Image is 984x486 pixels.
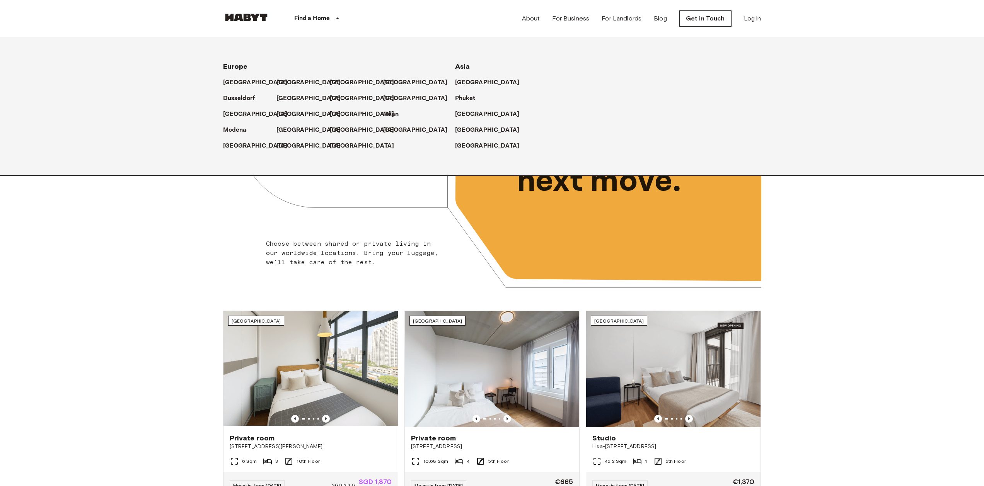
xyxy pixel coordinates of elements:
span: Studio [592,433,616,443]
a: [GEOGRAPHIC_DATA] [223,78,295,87]
a: [GEOGRAPHIC_DATA] [455,126,527,135]
p: Milan [383,110,399,119]
p: Unlock your next move. [517,123,749,201]
a: [GEOGRAPHIC_DATA] [223,141,295,151]
img: Marketing picture of unit DE-01-489-503-001 [586,311,761,427]
a: Milan [383,110,407,119]
img: Habyt [223,14,269,21]
p: [GEOGRAPHIC_DATA] [383,126,448,135]
a: [GEOGRAPHIC_DATA] [383,126,455,135]
p: [GEOGRAPHIC_DATA] [330,126,394,135]
span: Private room [411,433,456,443]
button: Previous image [291,415,299,423]
button: Previous image [685,415,693,423]
p: Choose between shared or private living in our worldwide locations. Bring your luggage, we'll tak... [266,239,443,267]
p: [GEOGRAPHIC_DATA] [276,141,341,151]
span: Asia [455,62,470,71]
p: [GEOGRAPHIC_DATA] [330,141,394,151]
a: For Business [552,14,589,23]
span: [GEOGRAPHIC_DATA] [594,318,644,324]
button: Previous image [503,415,511,423]
span: 45.2 Sqm [605,458,626,465]
a: [GEOGRAPHIC_DATA] [383,94,455,103]
span: 5th Floor [488,458,508,465]
p: [GEOGRAPHIC_DATA] [276,78,341,87]
a: Log in [744,14,761,23]
span: [STREET_ADDRESS][PERSON_NAME] [230,443,392,450]
a: [GEOGRAPHIC_DATA] [455,110,527,119]
a: [GEOGRAPHIC_DATA] [330,110,402,119]
a: [GEOGRAPHIC_DATA] [276,110,349,119]
p: [GEOGRAPHIC_DATA] [276,126,341,135]
a: [GEOGRAPHIC_DATA] [276,126,349,135]
a: [GEOGRAPHIC_DATA] [330,78,402,87]
p: [GEOGRAPHIC_DATA] [276,110,341,119]
a: [GEOGRAPHIC_DATA] [223,110,295,119]
p: [GEOGRAPHIC_DATA] [455,126,520,135]
a: Blog [654,14,667,23]
p: [GEOGRAPHIC_DATA] [223,110,288,119]
p: [GEOGRAPHIC_DATA] [330,78,394,87]
p: Modena [223,126,247,135]
p: [GEOGRAPHIC_DATA] [383,94,448,103]
span: [GEOGRAPHIC_DATA] [232,318,281,324]
span: 6 Sqm [242,458,257,465]
button: Previous image [322,415,330,423]
p: [GEOGRAPHIC_DATA] [330,110,394,119]
a: Phuket [455,94,483,103]
p: [GEOGRAPHIC_DATA] [383,78,448,87]
span: [GEOGRAPHIC_DATA] [413,318,462,324]
a: [GEOGRAPHIC_DATA] [383,78,455,87]
a: Get in Touch [679,10,732,27]
span: 4 [467,458,470,465]
span: Private room [230,433,275,443]
span: 1 [645,458,647,465]
span: 10.68 Sqm [423,458,448,465]
a: [GEOGRAPHIC_DATA] [455,141,527,151]
span: SGD 1,870 [359,478,391,485]
a: [GEOGRAPHIC_DATA] [276,94,349,103]
span: Lisa-[STREET_ADDRESS] [592,443,754,450]
p: [GEOGRAPHIC_DATA] [223,78,288,87]
span: 5th Floor [666,458,686,465]
span: €1,370 [733,478,755,485]
span: €665 [555,478,573,485]
p: [GEOGRAPHIC_DATA] [276,94,341,103]
a: Modena [223,126,254,135]
img: Marketing picture of unit DE-04-037-026-03Q [405,311,579,427]
span: Europe [223,62,248,71]
span: 10th Floor [297,458,320,465]
p: Phuket [455,94,476,103]
a: [GEOGRAPHIC_DATA] [330,141,402,151]
a: About [522,14,540,23]
a: For Landlords [602,14,641,23]
p: [GEOGRAPHIC_DATA] [330,94,394,103]
p: Dusseldorf [223,94,255,103]
img: Marketing picture of unit SG-01-116-001-02 [223,311,398,427]
p: [GEOGRAPHIC_DATA] [455,78,520,87]
button: Previous image [654,415,662,423]
a: [GEOGRAPHIC_DATA] [330,94,402,103]
a: Dusseldorf [223,94,263,103]
span: 3 [275,458,278,465]
p: [GEOGRAPHIC_DATA] [455,141,520,151]
button: Previous image [472,415,480,423]
p: [GEOGRAPHIC_DATA] [455,110,520,119]
p: [GEOGRAPHIC_DATA] [223,141,288,151]
a: [GEOGRAPHIC_DATA] [330,126,402,135]
a: [GEOGRAPHIC_DATA] [276,141,349,151]
a: [GEOGRAPHIC_DATA] [276,78,349,87]
p: Find a Home [294,14,330,23]
span: [STREET_ADDRESS] [411,443,573,450]
a: [GEOGRAPHIC_DATA] [455,78,527,87]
